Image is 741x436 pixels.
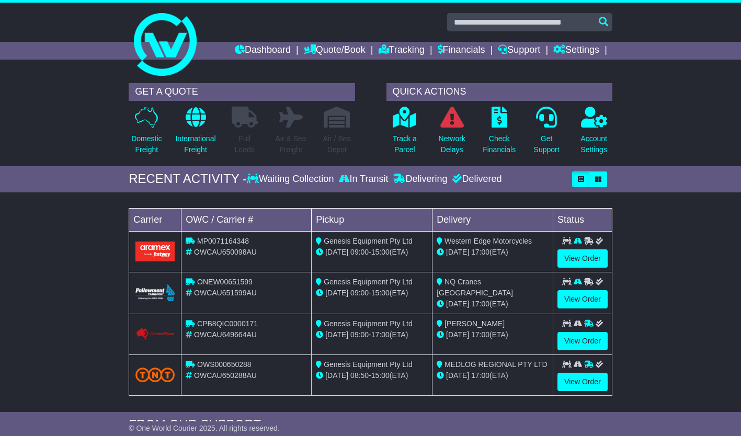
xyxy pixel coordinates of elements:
[131,106,162,161] a: DomesticFreight
[194,371,257,380] span: OWCAU650288AU
[371,330,390,339] span: 17:00
[304,42,366,60] a: Quote/Book
[350,371,369,380] span: 08:50
[323,133,351,155] p: Air / Sea Depot
[483,133,516,155] p: Check Financials
[450,174,501,185] div: Delivered
[439,133,465,155] p: Network Delays
[181,208,312,231] td: OWC / Carrier #
[471,371,489,380] span: 17:00
[129,424,280,432] span: © One World Courier 2025. All rights reserved.
[135,368,175,382] img: TNT_Domestic.png
[194,330,257,339] span: OWCAU649664AU
[553,42,599,60] a: Settings
[438,106,466,161] a: NetworkDelays
[371,371,390,380] span: 15:00
[386,83,612,101] div: QUICK ACTIONS
[129,83,355,101] div: GET A QUOTE
[446,300,469,308] span: [DATE]
[379,42,425,60] a: Tracking
[350,289,369,297] span: 09:00
[557,290,608,308] a: View Order
[444,360,548,369] span: MEDLOG REGIONAL PTY LTD
[557,332,608,350] a: View Order
[325,289,348,297] span: [DATE]
[350,330,369,339] span: 09:00
[131,133,162,155] p: Domestic Freight
[312,208,432,231] td: Pickup
[580,106,608,161] a: AccountSettings
[194,248,257,256] span: OWCAU650098AU
[391,174,450,185] div: Delivering
[135,284,175,302] img: Followmont_Transport.png
[129,208,181,231] td: Carrier
[324,237,413,245] span: Genesis Equipment Pty Ltd
[247,174,336,185] div: Waiting Collection
[446,330,469,339] span: [DATE]
[580,133,607,155] p: Account Settings
[135,328,175,340] img: GetCarrierServiceLogo
[371,289,390,297] span: 15:00
[471,330,489,339] span: 17:00
[197,319,258,328] span: CPB8QIC0000171
[325,330,348,339] span: [DATE]
[350,248,369,256] span: 09:00
[437,370,549,381] div: (ETA)
[534,133,560,155] p: Get Support
[432,208,553,231] td: Delivery
[437,299,549,309] div: (ETA)
[135,242,175,261] img: Aramex.png
[232,133,258,155] p: Full Loads
[444,319,505,328] span: [PERSON_NAME]
[325,248,348,256] span: [DATE]
[557,373,608,391] a: View Order
[325,371,348,380] span: [DATE]
[438,42,485,60] a: Financials
[316,370,428,381] div: - (ETA)
[437,329,549,340] div: (ETA)
[324,319,413,328] span: Genesis Equipment Pty Ltd
[446,371,469,380] span: [DATE]
[316,288,428,299] div: - (ETA)
[197,237,249,245] span: MP0071164348
[471,300,489,308] span: 17:00
[557,249,608,268] a: View Order
[197,360,252,369] span: OWS000650288
[553,208,612,231] td: Status
[444,237,532,245] span: Western Edge Motorcycles
[336,174,391,185] div: In Transit
[437,247,549,258] div: (ETA)
[316,247,428,258] div: - (ETA)
[437,278,513,297] span: NQ Cranes [GEOGRAPHIC_DATA]
[446,248,469,256] span: [DATE]
[533,106,560,161] a: GetSupport
[482,106,516,161] a: CheckFinancials
[316,329,428,340] div: - (ETA)
[275,133,306,155] p: Air & Sea Freight
[194,289,257,297] span: OWCAU651599AU
[324,360,413,369] span: Genesis Equipment Pty Ltd
[471,248,489,256] span: 17:00
[371,248,390,256] span: 15:00
[392,106,417,161] a: Track aParcel
[175,133,215,155] p: International Freight
[498,42,540,60] a: Support
[197,278,253,286] span: ONEW00651599
[175,106,216,161] a: InternationalFreight
[129,417,612,432] div: FROM OUR SUPPORT
[393,133,417,155] p: Track a Parcel
[324,278,413,286] span: Genesis Equipment Pty Ltd
[129,171,247,187] div: RECENT ACTIVITY -
[235,42,291,60] a: Dashboard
